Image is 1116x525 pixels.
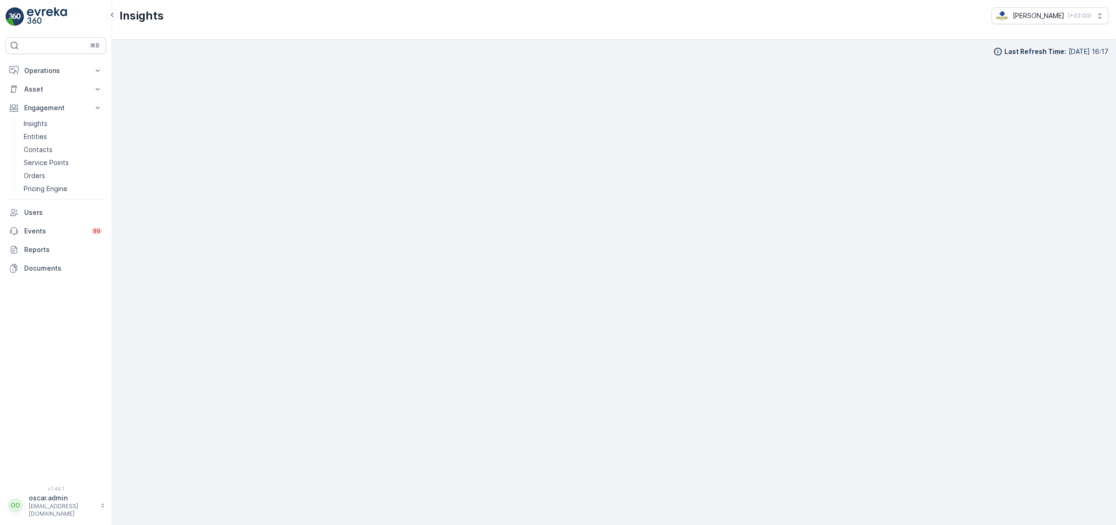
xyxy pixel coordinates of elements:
[1013,11,1064,20] p: [PERSON_NAME]
[24,103,87,113] p: Engagement
[20,182,106,195] a: Pricing Engine
[24,171,45,180] p: Orders
[1068,12,1091,20] p: ( +02:00 )
[6,7,24,26] img: logo
[20,169,106,182] a: Orders
[6,222,106,240] a: Events99
[1069,47,1109,56] p: [DATE] 16:17
[24,85,87,94] p: Asset
[6,493,106,518] button: OOoscar.admin[EMAIL_ADDRESS][DOMAIN_NAME]
[6,486,106,492] span: v 1.48.1
[24,226,86,236] p: Events
[20,143,106,156] a: Contacts
[24,66,87,75] p: Operations
[20,156,106,169] a: Service Points
[24,132,47,141] p: Entities
[93,227,100,235] p: 99
[6,203,106,222] a: Users
[24,158,69,167] p: Service Points
[24,245,102,254] p: Reports
[20,130,106,143] a: Entities
[24,264,102,273] p: Documents
[24,119,47,128] p: Insights
[6,61,106,80] button: Operations
[90,42,100,49] p: ⌘B
[6,240,106,259] a: Reports
[996,11,1009,21] img: basis-logo_rgb2x.png
[20,117,106,130] a: Insights
[24,145,53,154] p: Contacts
[29,493,96,503] p: oscar.admin
[27,7,67,26] img: logo_light-DOdMpM7g.png
[6,259,106,278] a: Documents
[8,498,23,513] div: OO
[24,184,67,193] p: Pricing Engine
[1004,47,1066,56] p: Last Refresh Time :
[24,208,102,217] p: Users
[991,7,1109,24] button: [PERSON_NAME](+02:00)
[120,8,164,23] p: Insights
[29,503,96,518] p: [EMAIL_ADDRESS][DOMAIN_NAME]
[6,80,106,99] button: Asset
[6,99,106,117] button: Engagement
